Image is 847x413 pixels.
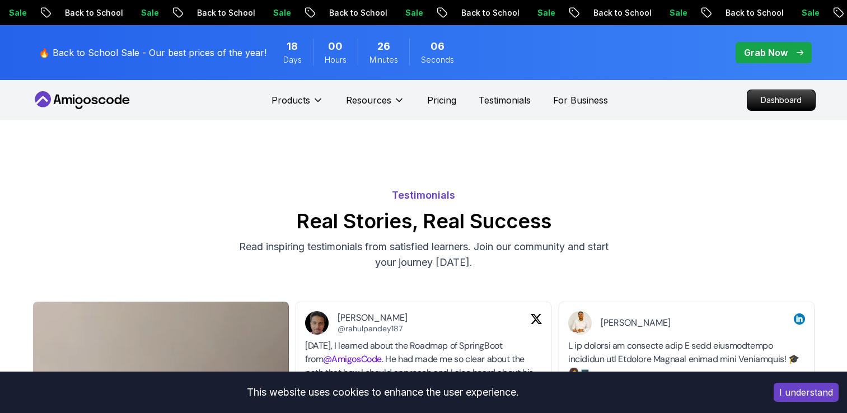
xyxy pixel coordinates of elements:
a: For Business [553,93,608,107]
p: Dashboard [747,90,815,110]
p: Back to School [584,7,660,18]
button: Products [272,93,324,116]
p: Back to School [55,7,132,18]
span: Hours [325,54,347,65]
p: Testimonials [32,187,816,203]
p: Sale [792,7,828,18]
p: Read inspiring testimonials from satisfied learners. Join our community and start your journey [D... [236,239,612,270]
span: Minutes [369,54,398,65]
p: Sale [132,7,167,18]
div: This website uses cookies to enhance the user experience. [8,380,757,405]
a: Pricing [427,93,456,107]
p: Sale [528,7,564,18]
h2: Real Stories, Real Success [32,210,816,232]
p: Products [272,93,310,107]
span: 26 Minutes [377,39,390,54]
p: Resources [346,93,391,107]
p: Sale [264,7,300,18]
span: 18 Days [287,39,298,54]
button: Resources [346,93,405,116]
span: Seconds [421,54,454,65]
a: Dashboard [747,90,816,111]
span: 6 Seconds [430,39,444,54]
p: Back to School [188,7,264,18]
p: Back to School [320,7,396,18]
p: Grab Now [744,46,788,59]
span: Days [283,54,302,65]
p: Sale [396,7,432,18]
span: 0 Hours [328,39,343,54]
a: Testimonials [479,93,531,107]
button: Accept cookies [774,383,839,402]
p: 🔥 Back to School Sale - Our best prices of the year! [39,46,266,59]
p: Back to School [452,7,528,18]
p: Back to School [716,7,792,18]
p: Sale [660,7,696,18]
